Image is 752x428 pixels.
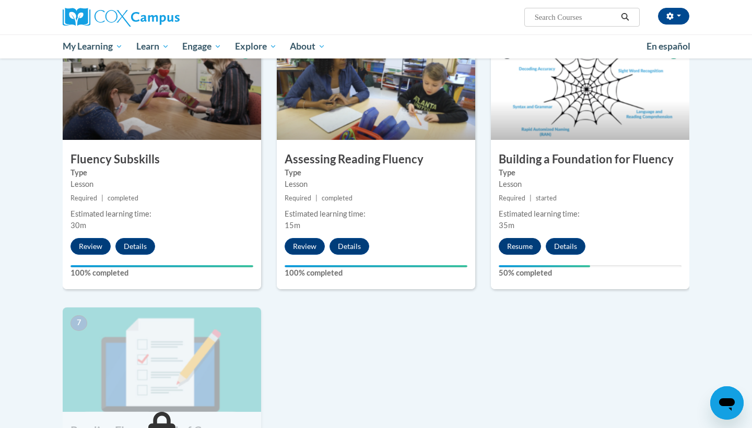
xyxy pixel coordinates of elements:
img: Cox Campus [63,8,180,27]
div: Lesson [285,179,467,190]
button: Search [617,11,633,23]
span: started [536,194,557,202]
div: Lesson [499,179,681,190]
label: 50% completed [499,267,681,279]
span: completed [108,194,138,202]
div: Estimated learning time: [285,208,467,220]
h3: Building a Foundation for Fluency [491,151,689,168]
span: | [315,194,318,202]
span: Explore [235,40,277,53]
h3: Fluency Subskills [63,151,261,168]
div: Main menu [47,34,705,58]
button: Details [115,238,155,255]
span: Required [70,194,97,202]
a: My Learning [56,34,130,58]
h3: Assessing Reading Fluency [277,151,475,168]
label: Type [70,167,253,179]
span: 35m [499,221,514,230]
div: Estimated learning time: [70,208,253,220]
button: Resume [499,238,541,255]
button: Details [546,238,585,255]
label: Type [285,167,467,179]
img: Course Image [277,35,475,140]
span: Engage [182,40,221,53]
span: Required [499,194,525,202]
span: 15m [285,221,300,230]
div: Your progress [285,265,467,267]
button: Review [70,238,111,255]
span: Learn [136,40,169,53]
span: Required [285,194,311,202]
span: 30m [70,221,86,230]
img: Course Image [491,35,689,140]
span: About [290,40,325,53]
img: Course Image [63,307,261,412]
span: En español [647,41,690,52]
a: Learn [130,34,176,58]
a: Cox Campus [63,8,261,27]
a: About [284,34,333,58]
a: Engage [175,34,228,58]
input: Search Courses [534,11,617,23]
a: Explore [228,34,284,58]
div: Lesson [70,179,253,190]
div: Your progress [70,265,253,267]
span: | [530,194,532,202]
span: completed [322,194,352,202]
button: Details [330,238,369,255]
iframe: Button to launch messaging window [710,386,744,420]
span: My Learning [63,40,123,53]
label: 100% completed [285,267,467,279]
label: 100% completed [70,267,253,279]
div: Estimated learning time: [499,208,681,220]
button: Review [285,238,325,255]
span: | [101,194,103,202]
span: 7 [70,315,87,331]
img: Course Image [63,35,261,140]
button: Account Settings [658,8,689,25]
label: Type [499,167,681,179]
a: En español [640,35,697,57]
div: Your progress [499,265,590,267]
